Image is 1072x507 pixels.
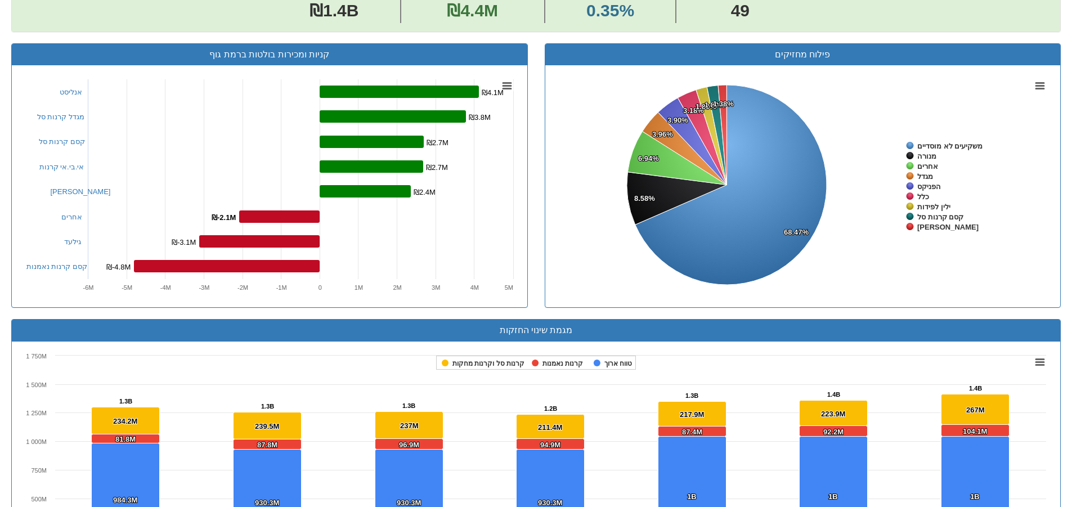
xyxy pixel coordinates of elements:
tspan: ₪2.7M [426,163,448,172]
tspan: ₪4.1M [482,88,504,97]
a: אחרים [61,213,82,221]
tspan: 1.3B [261,403,274,410]
text: -3M [199,284,209,291]
tspan: 1 250M [26,410,47,416]
tspan: מנורה [917,152,936,160]
text: 5M [504,284,513,291]
tspan: קסם קרנות סל [917,213,963,221]
tspan: ₪2.7M [427,138,448,147]
tspan: 3.18% [683,106,704,115]
tspan: 1.4B [969,385,982,392]
tspan: 1 000M [26,438,47,445]
tspan: קרנות סל וקרנות מחקות [452,360,524,367]
text: -1M [276,284,286,291]
tspan: 3.90% [667,116,688,124]
tspan: ₪2.4M [414,188,436,196]
h3: פילוח מחזיקים [554,50,1052,60]
a: אנליסט [60,88,82,96]
span: ₪1.4B [310,1,358,20]
tspan: 8.58% [634,194,655,203]
tspan: ₪-3.1M [172,238,196,246]
tspan: 1B [970,492,980,501]
tspan: 239.5M [255,422,279,430]
text: 3M [432,284,440,291]
tspan: 87.4M [682,428,702,436]
tspan: 984.3M [113,496,137,504]
span: ₪4.4M [447,1,498,20]
text: 2M [393,284,401,291]
h3: מגמת שינוי החזקות [20,325,1052,335]
tspan: 81.8M [115,435,136,443]
tspan: 1B [687,492,697,501]
tspan: 1.3B [402,402,415,409]
tspan: 96.9M [399,441,419,449]
a: קסם קרנות נאמנות [26,262,87,271]
tspan: 1 500M [26,382,47,388]
tspan: משקיעים לא מוסדיים [917,142,983,150]
tspan: 1B [828,492,838,501]
tspan: 3.96% [652,130,673,138]
a: קסם קרנות סל [39,137,85,146]
text: 1M [354,284,362,291]
tspan: 930.3M [255,499,279,507]
text: 750M [31,467,47,474]
tspan: 211.4M [538,423,562,432]
tspan: הפניקס [917,182,941,191]
text: -6M [83,284,93,291]
tspan: 104.1M [963,427,987,436]
tspan: 1 750M [26,353,47,360]
tspan: כלל [917,192,929,201]
tspan: 217.9M [680,410,704,419]
tspan: ₪-4.8M [106,263,131,271]
tspan: אחרים [917,162,938,171]
tspan: 94.9M [540,441,560,449]
tspan: ₪3.8M [469,113,491,122]
tspan: 237M [400,421,419,430]
a: [PERSON_NAME] [51,187,111,196]
text: -5M [122,284,132,291]
tspan: 930.3M [397,499,421,507]
tspan: 1.3B [119,398,132,405]
tspan: ילין לפידות [917,203,950,211]
a: גילעד [64,237,81,246]
tspan: 1.80% [705,101,725,109]
tspan: 223.9M [821,410,845,418]
tspan: 1.38% [713,100,734,108]
tspan: 234.2M [113,417,137,425]
text: 500M [31,496,47,502]
text: 0 [318,284,321,291]
tspan: 87.8M [257,441,277,449]
a: אי.בי.אי קרנות [39,163,84,171]
a: מגדל קרנות סל [37,113,84,121]
tspan: ₪-2.1M [212,213,236,222]
tspan: 92.2M [823,428,844,436]
tspan: 1.4B [827,391,840,398]
tspan: קרנות נאמנות [542,360,583,367]
text: -2M [237,284,248,291]
tspan: טווח ארוך [604,360,632,367]
text: -4M [160,284,171,291]
tspan: מגדל [917,172,933,181]
text: 4M [470,284,478,291]
tspan: 1.3B [685,392,698,399]
tspan: 267M [966,406,985,414]
tspan: 6.94% [638,154,659,163]
h3: קניות ומכירות בולטות ברמת גוף [20,50,519,60]
tspan: 68.47% [784,228,809,236]
tspan: [PERSON_NAME] [917,223,979,231]
tspan: 1.2B [544,405,557,412]
tspan: 930.3M [538,499,562,507]
tspan: 1.80% [696,102,716,111]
